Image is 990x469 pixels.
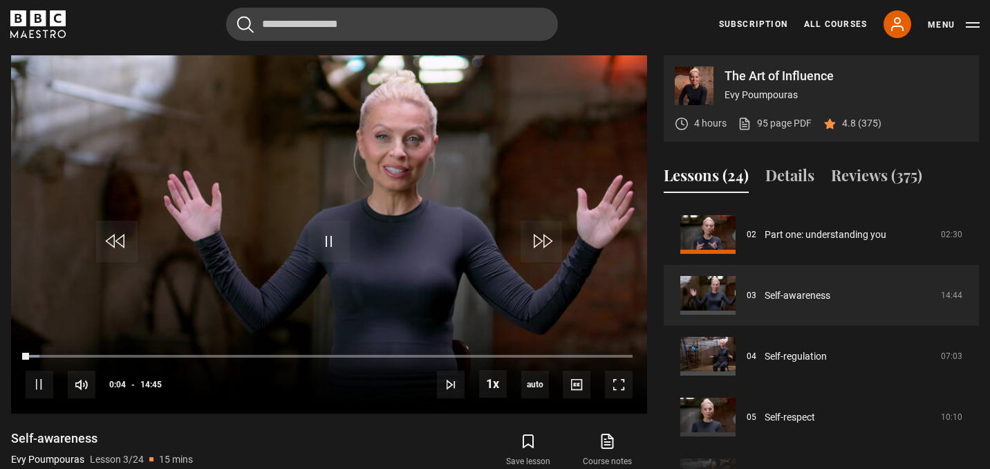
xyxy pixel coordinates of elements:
[26,355,633,358] div: Progress Bar
[131,380,135,389] span: -
[11,55,647,414] video-js: Video Player
[765,228,886,242] a: Part one: understanding you
[725,70,968,82] p: The Art of Influence
[11,452,84,467] p: Evy Poumpouras
[725,88,968,102] p: Evy Poumpouras
[26,371,53,398] button: Pause
[521,371,549,398] div: Current quality: 720p
[664,164,749,193] button: Lessons (24)
[928,18,980,32] button: Toggle navigation
[11,430,193,447] h1: Self-awareness
[68,371,95,398] button: Mute
[765,349,827,364] a: Self-regulation
[719,18,787,30] a: Subscription
[694,116,727,131] p: 4 hours
[159,452,193,467] p: 15 mins
[831,164,922,193] button: Reviews (375)
[479,370,507,398] button: Playback Rate
[804,18,867,30] a: All Courses
[10,10,66,38] svg: BBC Maestro
[765,164,814,193] button: Details
[90,452,144,467] p: Lesson 3/24
[605,371,633,398] button: Fullscreen
[109,372,126,397] span: 0:04
[237,16,254,33] button: Submit the search query
[437,371,465,398] button: Next Lesson
[521,371,549,398] span: auto
[226,8,558,41] input: Search
[842,116,881,131] p: 4.8 (375)
[563,371,590,398] button: Captions
[140,372,162,397] span: 14:45
[738,116,812,131] a: 95 page PDF
[765,410,815,425] a: Self-respect
[765,288,830,303] a: Self-awareness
